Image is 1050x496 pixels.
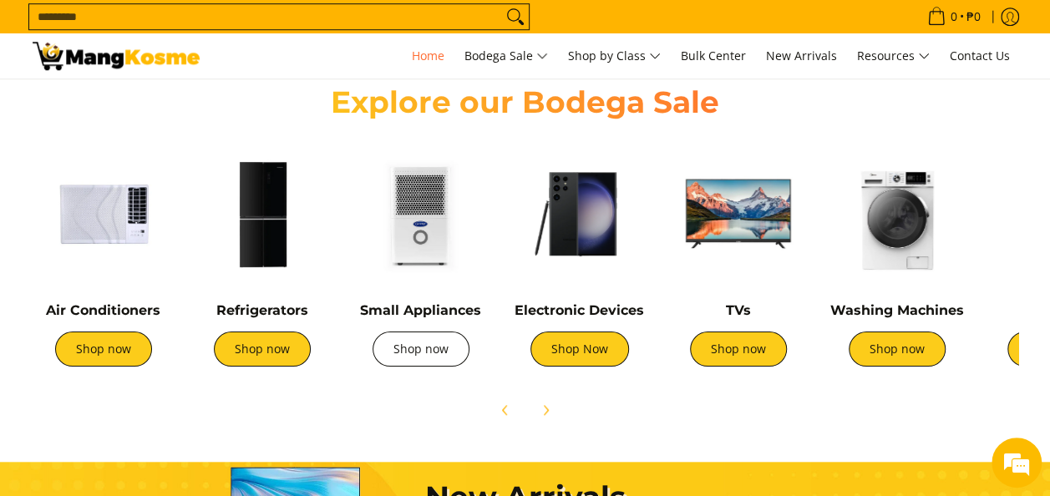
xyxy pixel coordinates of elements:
a: Refrigerators [216,302,308,318]
a: Shop now [690,332,787,367]
img: Washing Machines [826,143,968,285]
a: Contact Us [941,33,1018,78]
button: Search [502,4,529,29]
span: 0 [948,11,960,23]
img: Small Appliances [350,143,492,285]
a: Air Conditioners [46,302,160,318]
a: New Arrivals [758,33,845,78]
a: Shop by Class [560,33,669,78]
span: ₱0 [964,11,983,23]
a: Bodega Sale [456,33,556,78]
a: Shop now [214,332,311,367]
a: TVs [726,302,751,318]
a: Small Appliances [360,302,481,318]
img: TVs [667,143,809,285]
a: Shop now [849,332,946,367]
img: Electronic Devices [509,143,651,285]
a: Bulk Center [672,33,754,78]
img: Air Conditioners [33,143,175,285]
a: Electronic Devices [515,302,644,318]
nav: Main Menu [216,33,1018,78]
a: Washing Machines [830,302,964,318]
img: Mang Kosme: Your Home Appliances Warehouse Sale Partner! [33,42,200,70]
h2: Explore our Bodega Sale [283,84,768,121]
button: Previous [487,392,524,428]
a: Resources [849,33,938,78]
a: Shop now [55,332,152,367]
span: Resources [857,46,930,67]
span: Home [412,48,444,63]
span: • [922,8,986,26]
a: Home [403,33,453,78]
span: Contact Us [950,48,1010,63]
a: Shop Now [530,332,629,367]
span: Shop by Class [568,46,661,67]
span: New Arrivals [766,48,837,63]
span: Bodega Sale [464,46,548,67]
a: Shop now [373,332,469,367]
img: Refrigerators [191,143,333,285]
span: Bulk Center [681,48,746,63]
button: Next [527,392,564,428]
